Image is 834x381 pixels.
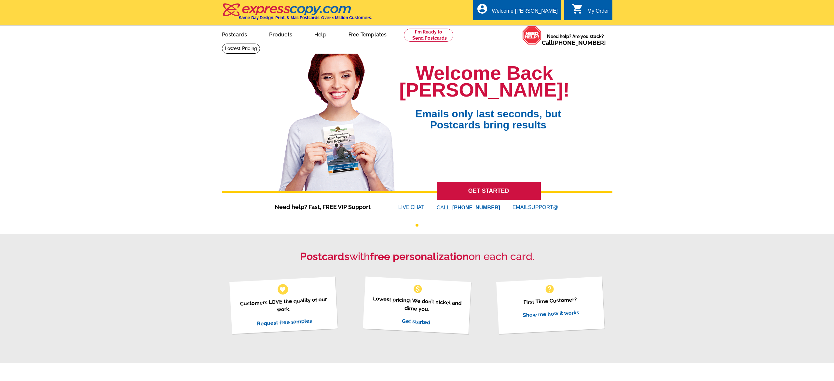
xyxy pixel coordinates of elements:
a: Request free samples [257,318,312,327]
span: help [544,284,555,294]
a: Same Day Design, Print, & Mail Postcards. Over 1 Million Customers. [222,8,372,20]
a: [PHONE_NUMBER] [553,39,606,46]
button: 1 of 1 [416,224,418,227]
strong: free personalization [370,250,469,262]
span: favorite [279,286,286,293]
p: Customers LOVE the quality of our work. [238,295,330,316]
span: Call [542,39,606,46]
a: shopping_cart My Order [572,7,609,15]
h2: with on each card. [222,250,612,263]
font: LIVE [398,204,411,211]
span: Need help? Fast, FREE VIP Support [275,203,379,211]
a: Free Templates [338,26,397,42]
i: account_circle [476,3,488,15]
div: My Order [587,8,609,17]
i: shopping_cart [572,3,583,15]
span: Need help? Are you stuck? [542,33,609,46]
a: LIVECHAT [398,204,424,210]
img: welcome-back-logged-in.png [275,48,399,191]
font: SUPPORT@ [528,204,559,211]
h4: Same Day Design, Print, & Mail Postcards. Over 1 Million Customers. [239,15,372,20]
h1: Welcome Back [PERSON_NAME]! [399,65,569,99]
a: Postcards [212,26,258,42]
img: help [522,26,542,45]
p: Lowest pricing: We don’t nickel and dime you. [371,295,463,315]
div: Welcome [PERSON_NAME] [492,8,558,17]
a: Help [304,26,337,42]
span: monetization_on [413,284,423,294]
a: Get started [402,318,431,325]
strong: Postcards [300,250,349,262]
span: Emails only last seconds, but Postcards bring results [407,99,569,130]
a: GET STARTED [437,182,541,200]
a: Show me how it works [523,309,579,318]
p: First Time Customer? [504,295,596,307]
a: Products [259,26,303,42]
